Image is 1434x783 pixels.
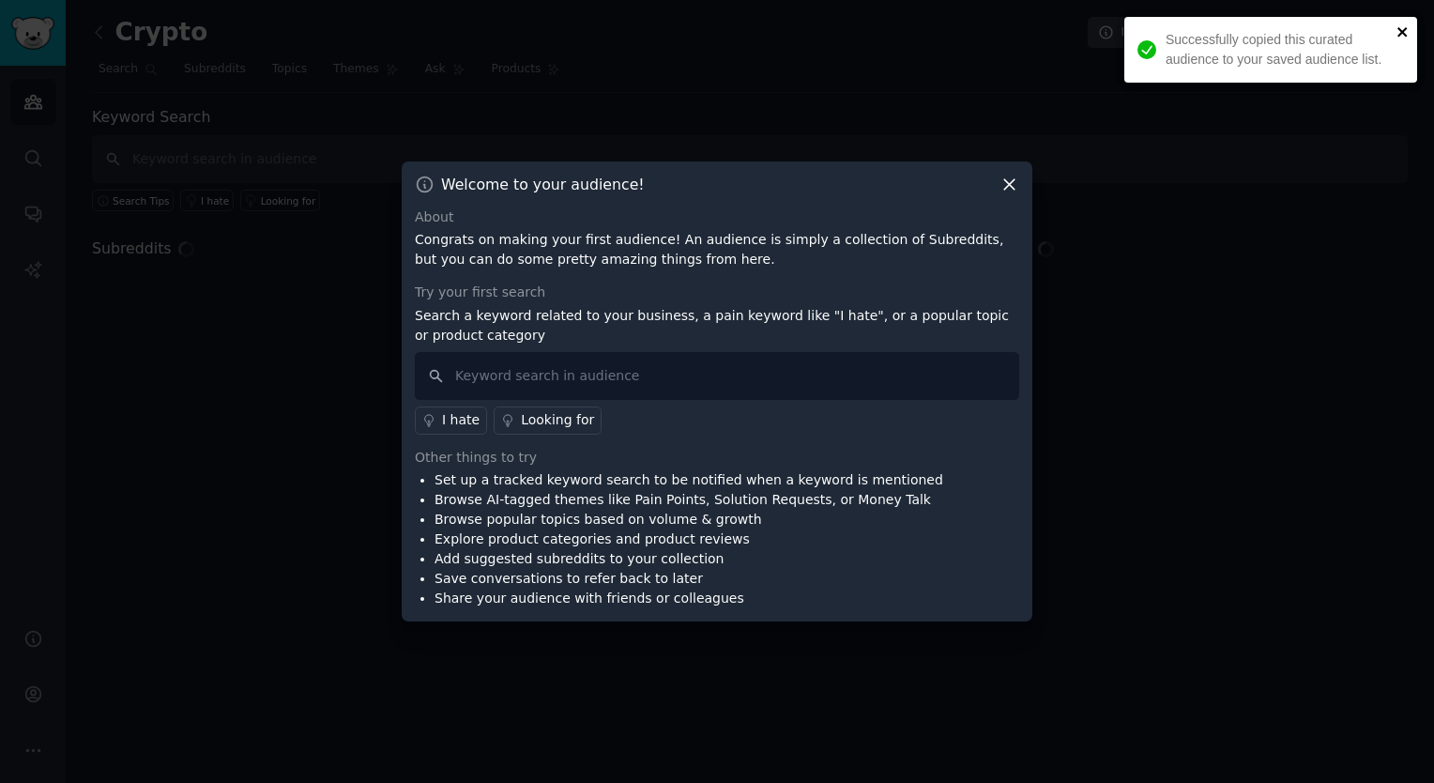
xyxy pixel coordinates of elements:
[435,470,943,490] li: Set up a tracked keyword search to be notified when a keyword is mentioned
[415,306,1019,345] p: Search a keyword related to your business, a pain keyword like "I hate", or a popular topic or pr...
[415,352,1019,400] input: Keyword search in audience
[435,549,943,569] li: Add suggested subreddits to your collection
[1396,24,1410,39] button: close
[415,448,1019,468] div: Other things to try
[1166,30,1391,69] div: Successfully copied this curated audience to your saved audience list.
[435,490,943,510] li: Browse AI-tagged themes like Pain Points, Solution Requests, or Money Talk
[435,530,943,549] li: Explore product categories and product reviews
[442,410,480,430] div: I hate
[441,175,645,194] h3: Welcome to your audience!
[415,283,1019,302] div: Try your first search
[415,407,487,435] a: I hate
[435,510,943,530] li: Browse popular topics based on volume & growth
[415,230,1019,269] p: Congrats on making your first audience! An audience is simply a collection of Subreddits, but you...
[435,569,943,589] li: Save conversations to refer back to later
[521,410,594,430] div: Looking for
[435,589,943,608] li: Share your audience with friends or colleagues
[494,407,602,435] a: Looking for
[415,207,1019,227] div: About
